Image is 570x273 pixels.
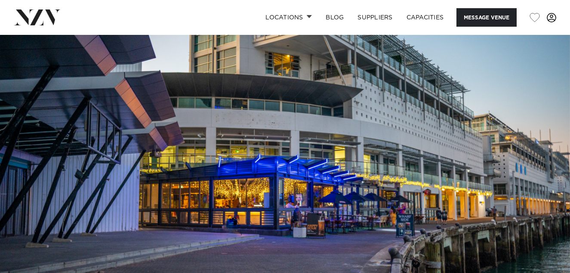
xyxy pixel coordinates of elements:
[400,8,451,27] a: Capacities
[351,8,399,27] a: SUPPLIERS
[456,8,517,27] button: Message Venue
[14,9,61,25] img: nzv-logo.png
[259,8,319,27] a: Locations
[319,8,351,27] a: BLOG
